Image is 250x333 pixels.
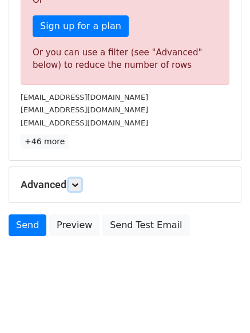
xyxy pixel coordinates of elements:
[33,15,129,37] a: Sign up for a plan
[49,214,100,236] a: Preview
[21,105,148,114] small: [EMAIL_ADDRESS][DOMAIN_NAME]
[21,135,69,149] a: +46 more
[21,119,148,127] small: [EMAIL_ADDRESS][DOMAIN_NAME]
[21,93,148,101] small: [EMAIL_ADDRESS][DOMAIN_NAME]
[102,214,189,236] a: Send Test Email
[9,214,46,236] a: Send
[21,178,229,191] h5: Advanced
[33,46,217,72] div: Or you can use a filter (see "Advanced" below) to reduce the number of rows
